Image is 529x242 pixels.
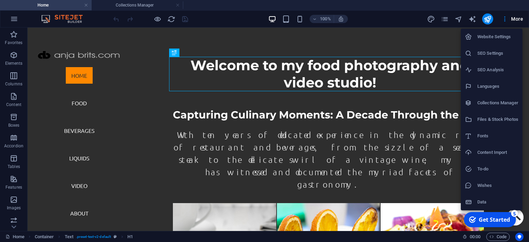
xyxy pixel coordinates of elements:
[477,181,518,190] h6: Wishes
[477,132,518,140] h6: Fonts
[2,3,54,18] div: Get Started 5 items remaining, 0% complete
[477,148,518,157] h6: Content Import
[477,99,518,107] h6: Collections Manager
[477,82,518,91] h6: Languages
[17,7,48,14] div: Get Started
[49,1,56,8] div: 5
[477,66,518,74] h6: SEO Analysis
[477,198,518,206] h6: Data
[477,33,518,41] h6: Website Settings
[477,165,518,173] h6: To-do
[477,49,518,57] h6: SEO Settings
[477,115,518,124] h6: Files & Stock Photos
